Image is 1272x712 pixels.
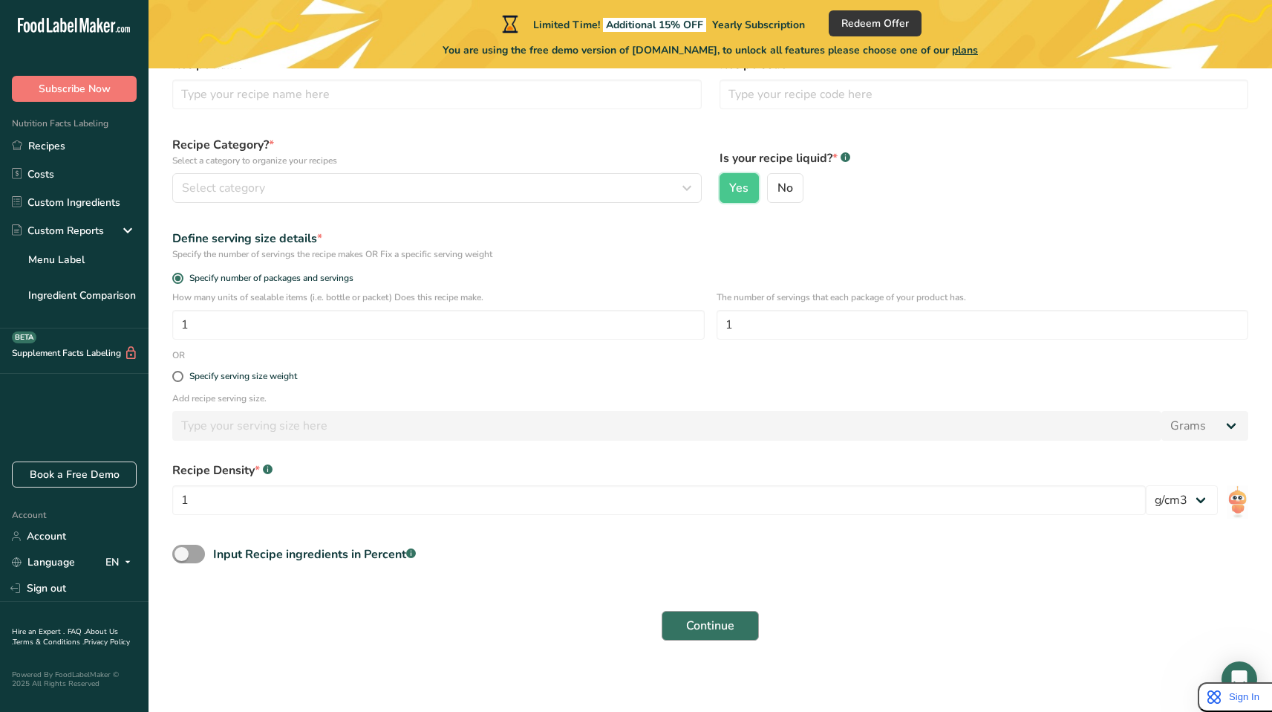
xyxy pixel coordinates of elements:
[172,230,1248,247] div: Define serving size details
[499,15,805,33] div: Limited Time!
[952,43,978,57] span: plans
[1227,485,1248,519] img: ai-bot.1dcbe71.gif
[172,291,705,304] p: How many units of sealable items (i.e. bottle or packet) Does this recipe make.
[1222,661,1257,697] div: Open Intercom Messenger
[720,149,1249,167] label: Is your recipe liquid?
[686,617,734,635] span: Continue
[12,627,118,647] a: About Us .
[12,223,104,239] div: Custom Reports
[172,485,1146,515] input: Type your density here
[13,637,84,647] a: Terms & Conditions .
[829,10,922,36] button: Redeem Offer
[720,80,1249,109] input: Type your recipe code here
[172,154,702,167] p: Select a category to organize your recipes
[12,76,137,102] button: Subscribe Now
[68,627,85,637] a: FAQ .
[39,81,111,97] span: Subscribe Now
[12,670,137,688] div: Powered By FoodLabelMaker © 2025 All Rights Reserved
[717,291,1249,304] p: The number of servings that each package of your product has.
[172,136,702,167] label: Recipe Category?
[213,546,416,563] div: Input Recipe ingredients in Percent
[777,181,793,195] span: No
[12,627,65,637] a: Hire an Expert .
[105,554,137,572] div: EN
[712,18,805,32] span: Yearly Subscription
[443,42,978,58] span: You are using the free demo version of [DOMAIN_NAME], to unlock all features please choose one of...
[172,392,1248,405] p: Add recipe serving size.
[172,411,1161,441] input: Type your serving size here
[182,179,265,197] span: Select category
[12,549,75,575] a: Language
[189,371,297,382] div: Specify serving size weight
[841,16,909,31] span: Redeem Offer
[183,273,353,284] span: Specify number of packages and servings
[12,331,36,343] div: BETA
[603,18,706,32] span: Additional 15% OFF
[163,349,194,362] div: OR
[662,611,759,641] button: Continue
[172,247,1248,261] div: Specify the number of servings the recipe makes OR Fix a specific serving weight
[172,462,1146,479] div: Recipe Density
[172,80,702,109] input: Type your recipe name here
[729,181,748,195] span: Yes
[172,173,702,203] button: Select category
[12,462,137,488] a: Book a Free Demo
[84,637,130,647] a: Privacy Policy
